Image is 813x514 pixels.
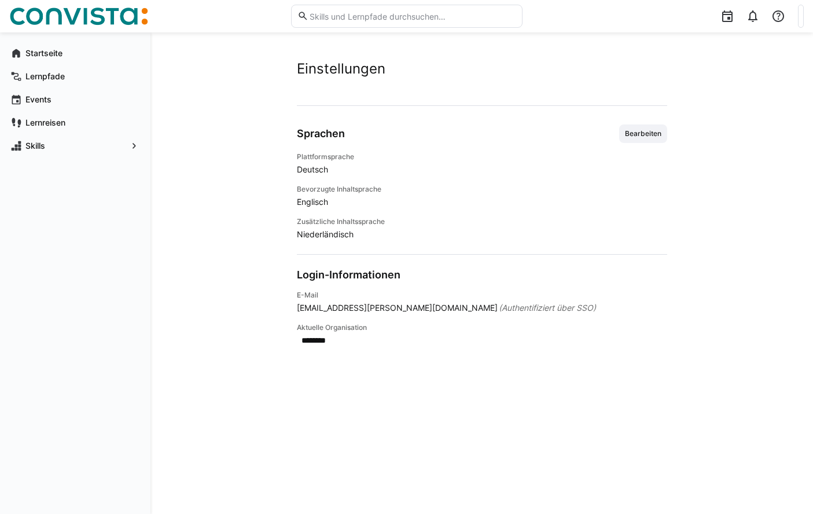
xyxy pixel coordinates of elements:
h4: Aktuelle Organisation [297,323,667,332]
input: Skills und Lernpfade durchsuchen… [308,11,516,21]
span: Deutsch [297,164,667,175]
span: Niederländisch [297,229,667,240]
h3: Sprachen [297,127,345,140]
span: Bearbeiten [624,129,663,138]
h2: Einstellungen [297,60,667,78]
h3: Login-Informationen [297,269,400,281]
h4: Zusätzliche Inhaltssprache [297,217,667,226]
h4: Bevorzugte Inhaltsprache [297,185,667,194]
span: (Authentifiziert über SSO) [499,302,596,314]
h4: Plattformsprache [297,152,667,161]
span: [EMAIL_ADDRESS][PERSON_NAME][DOMAIN_NAME] [297,302,498,314]
h4: E-Mail [297,291,667,300]
button: Bearbeiten [619,124,667,143]
span: Englisch [297,196,667,208]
